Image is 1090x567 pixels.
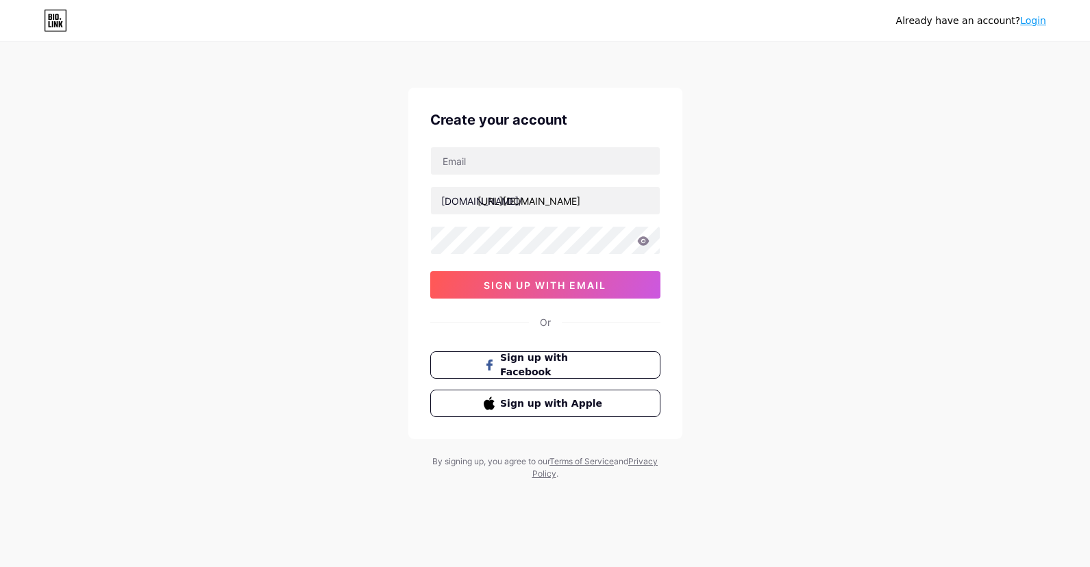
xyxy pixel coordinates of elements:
a: Terms of Service [549,456,614,466]
button: Sign up with Facebook [430,351,660,379]
span: Sign up with Apple [500,396,606,411]
a: Login [1020,15,1046,26]
input: username [431,187,660,214]
button: sign up with email [430,271,660,299]
div: Create your account [430,110,660,130]
div: [DOMAIN_NAME]/ [441,194,522,208]
div: Or [540,315,551,329]
div: Already have an account? [896,14,1046,28]
span: Sign up with Facebook [500,351,606,379]
button: Sign up with Apple [430,390,660,417]
span: sign up with email [484,279,606,291]
input: Email [431,147,660,175]
div: By signing up, you agree to our and . [429,455,662,480]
